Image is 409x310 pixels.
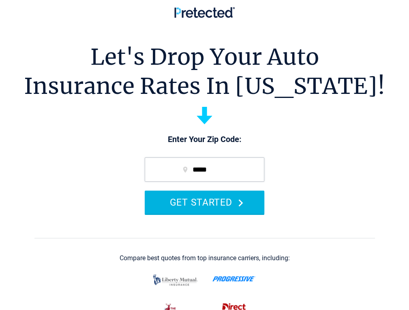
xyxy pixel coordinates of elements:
[120,255,290,262] div: Compare best quotes from top insurance carriers, including:
[145,191,264,214] button: GET STARTED
[174,7,235,18] img: Pretected Logo
[24,42,385,101] h1: Let's Drop Your Auto Insurance Rates In [US_STATE]!
[137,134,272,145] p: Enter Your Zip Code:
[212,276,256,282] img: progressive
[145,157,264,182] input: zip code
[151,270,200,290] img: liberty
